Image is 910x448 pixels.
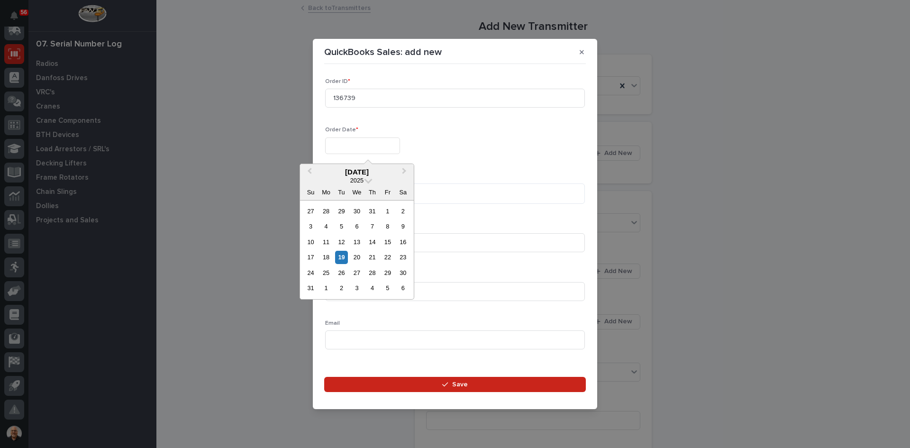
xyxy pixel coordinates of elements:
div: Choose Monday, August 11th, 2025 [319,236,332,248]
span: Order Date [325,127,358,133]
div: We [350,186,363,199]
div: [DATE] [300,168,414,176]
div: Choose Tuesday, August 26th, 2025 [335,266,348,279]
div: Choose Wednesday, August 27th, 2025 [350,266,363,279]
div: Tu [335,186,348,199]
button: Next Month [398,165,413,180]
div: Choose Wednesday, August 20th, 2025 [350,251,363,264]
div: Sa [397,186,409,199]
span: 2025 [350,177,364,184]
div: Choose Saturday, August 23rd, 2025 [397,251,409,264]
div: Choose Saturday, August 9th, 2025 [397,220,409,233]
div: Choose Wednesday, September 3rd, 2025 [350,282,363,294]
div: Choose Thursday, August 14th, 2025 [366,236,379,248]
div: Choose Tuesday, August 5th, 2025 [335,220,348,233]
div: Choose Monday, August 18th, 2025 [319,251,332,264]
div: Choose Sunday, August 31st, 2025 [304,282,317,294]
div: Choose Sunday, August 3rd, 2025 [304,220,317,233]
div: Choose Friday, August 29th, 2025 [381,266,394,279]
div: Choose Thursday, August 7th, 2025 [366,220,379,233]
button: Previous Month [301,165,316,180]
div: Choose Friday, September 5th, 2025 [381,282,394,294]
div: Choose Friday, August 22nd, 2025 [381,251,394,264]
div: Choose Saturday, September 6th, 2025 [397,282,409,294]
div: Choose Thursday, August 28th, 2025 [366,266,379,279]
div: Choose Monday, July 28th, 2025 [319,205,332,218]
div: Th [366,186,379,199]
div: Choose Sunday, August 17th, 2025 [304,251,317,264]
div: Choose Friday, August 1st, 2025 [381,205,394,218]
div: Choose Thursday, August 21st, 2025 [366,251,379,264]
div: month 2025-08 [303,203,410,296]
div: Choose Monday, August 4th, 2025 [319,220,332,233]
div: Choose Thursday, July 31st, 2025 [366,205,379,218]
div: Choose Friday, August 15th, 2025 [381,236,394,248]
div: Choose Monday, August 25th, 2025 [319,266,332,279]
div: Choose Tuesday, September 2nd, 2025 [335,282,348,294]
div: Mo [319,186,332,199]
span: Save [452,380,468,389]
div: Choose Wednesday, July 30th, 2025 [350,205,363,218]
div: Choose Wednesday, August 13th, 2025 [350,236,363,248]
div: Choose Saturday, August 16th, 2025 [397,236,409,248]
div: Choose Saturday, August 2nd, 2025 [397,205,409,218]
div: Choose Sunday, August 24th, 2025 [304,266,317,279]
button: Save [324,377,586,392]
div: Choose Tuesday, July 29th, 2025 [335,205,348,218]
div: Choose Sunday, July 27th, 2025 [304,205,317,218]
div: Choose Tuesday, August 19th, 2025 [335,251,348,264]
p: QuickBooks Sales: add new [324,46,442,58]
div: Choose Thursday, September 4th, 2025 [366,282,379,294]
div: Fr [381,186,394,199]
span: Order ID [325,79,350,84]
div: Choose Wednesday, August 6th, 2025 [350,220,363,233]
span: Email [325,320,340,326]
div: Choose Monday, September 1st, 2025 [319,282,332,294]
div: Choose Sunday, August 10th, 2025 [304,236,317,248]
div: Choose Tuesday, August 12th, 2025 [335,236,348,248]
div: Su [304,186,317,199]
div: Choose Friday, August 8th, 2025 [381,220,394,233]
div: Choose Saturday, August 30th, 2025 [397,266,409,279]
